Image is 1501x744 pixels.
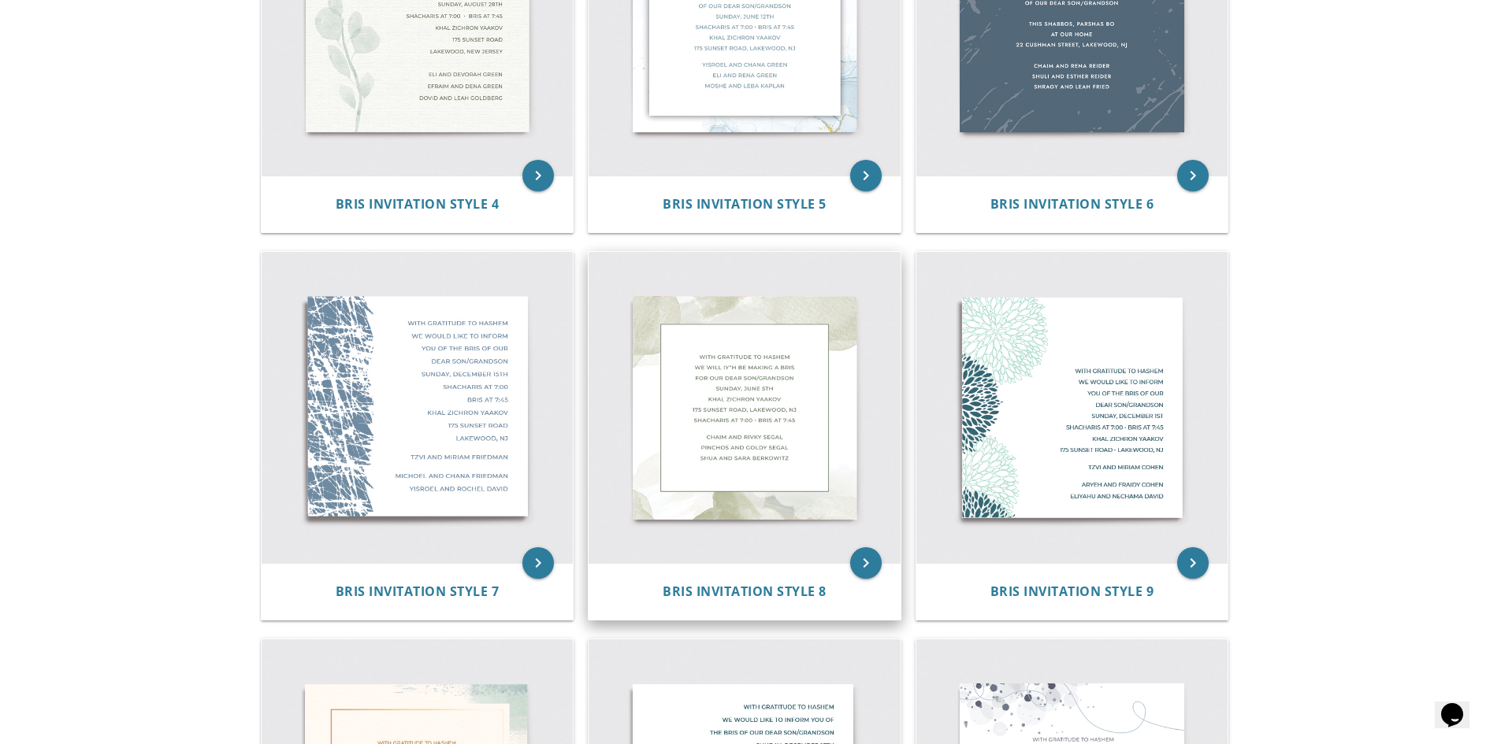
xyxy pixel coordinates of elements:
[990,195,1154,213] span: Bris Invitation Style 6
[522,547,554,579] a: keyboard_arrow_right
[663,197,827,212] a: Bris Invitation Style 5
[1177,160,1209,191] a: keyboard_arrow_right
[589,252,901,564] img: Bris Invitation Style 8
[522,160,554,191] a: keyboard_arrow_right
[663,584,827,599] a: Bris Invitation Style 8
[663,583,827,600] span: Bris Invitation Style 8
[1435,681,1485,728] iframe: chat widget
[1177,547,1209,579] a: keyboard_arrow_right
[336,584,500,599] a: Bris Invitation Style 7
[850,547,882,579] a: keyboard_arrow_right
[663,195,827,213] span: Bris Invitation Style 5
[990,583,1154,600] span: Bris Invitation Style 9
[990,584,1154,599] a: Bris Invitation Style 9
[916,252,1228,564] img: Bris Invitation Style 9
[990,197,1154,212] a: Bris Invitation Style 6
[262,252,574,564] img: Bris Invitation Style 7
[336,583,500,600] span: Bris Invitation Style 7
[336,195,500,213] span: Bris Invitation Style 4
[850,160,882,191] a: keyboard_arrow_right
[336,197,500,212] a: Bris Invitation Style 4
